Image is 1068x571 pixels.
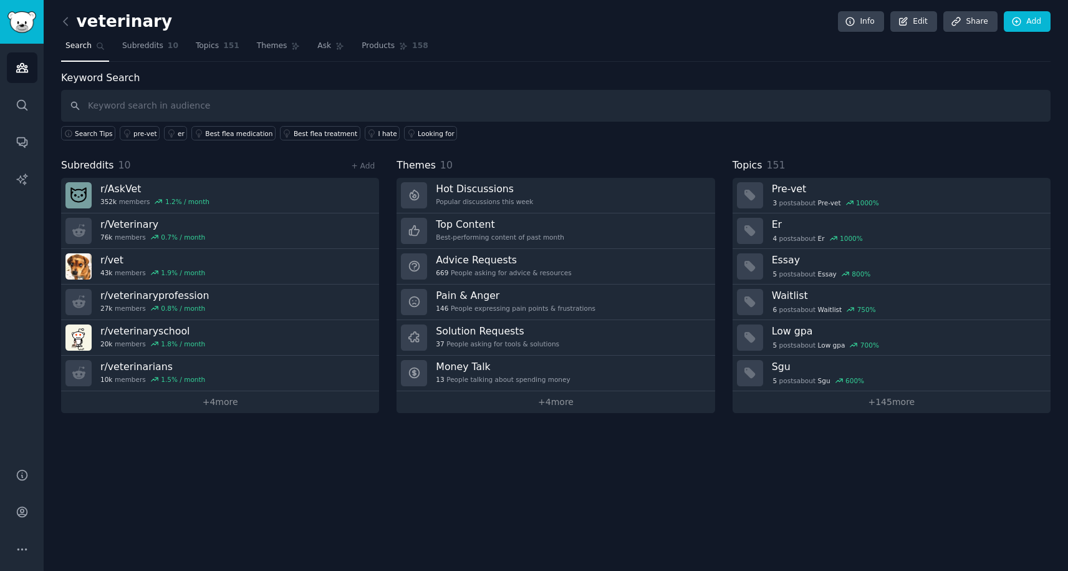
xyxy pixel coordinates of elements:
[65,253,92,280] img: vet
[100,339,205,348] div: members
[733,158,763,173] span: Topics
[436,268,571,277] div: People asking for advice & resources
[61,126,115,140] button: Search Tips
[365,126,400,140] a: I hate
[772,376,777,385] span: 5
[378,129,397,138] div: I hate
[436,197,533,206] div: Popular discussions this week
[168,41,178,52] span: 10
[733,391,1051,413] a: +145more
[161,268,205,277] div: 1.9 % / month
[772,270,777,278] span: 5
[412,41,428,52] span: 158
[772,218,1042,231] h3: Er
[100,268,112,277] span: 43k
[772,341,777,349] span: 5
[860,341,879,349] div: 700 %
[100,197,209,206] div: members
[733,178,1051,213] a: Pre-vet3postsaboutPre-vet1000%
[436,339,444,348] span: 37
[890,11,937,32] a: Edit
[280,126,360,140] a: Best flea treatment
[418,129,455,138] div: Looking for
[257,41,287,52] span: Themes
[772,304,877,315] div: post s about
[357,36,432,62] a: Products158
[772,233,864,244] div: post s about
[397,285,714,320] a: Pain & Anger146People expressing pain points & frustrations
[161,339,205,348] div: 1.8 % / month
[436,325,559,338] h3: Solution Requests
[61,178,379,213] a: r/AskVet352kmembers1.2% / month
[100,375,205,384] div: members
[436,304,448,313] span: 146
[7,11,36,33] img: GummySearch logo
[65,325,92,351] img: veterinaryschool
[436,233,564,242] div: Best-performing content of past month
[733,213,1051,249] a: Er4postsaboutEr1000%
[191,36,244,62] a: Topics151
[845,376,864,385] div: 600 %
[766,159,785,171] span: 151
[397,178,714,213] a: Hot DiscussionsPopular discussions this week
[436,375,444,384] span: 13
[100,304,209,313] div: members
[852,270,870,278] div: 800 %
[61,213,379,249] a: r/Veterinary76kmembers0.7% / month
[100,233,205,242] div: members
[772,234,777,243] span: 4
[436,375,570,384] div: People talking about spending money
[178,129,185,138] div: er
[838,11,884,32] a: Info
[397,213,714,249] a: Top ContentBest-performing content of past month
[772,198,777,207] span: 3
[772,253,1042,266] h3: Essay
[397,249,714,285] a: Advice Requests669People asking for advice & resources
[161,304,205,313] div: 0.8 % / month
[733,249,1051,285] a: Essay5postsaboutEssay800%
[118,36,183,62] a: Subreddits10
[772,289,1042,302] h3: Waitlist
[61,12,172,32] h2: veterinary
[61,90,1051,122] input: Keyword search in audience
[397,158,436,173] span: Themes
[100,268,205,277] div: members
[362,41,395,52] span: Products
[133,129,157,138] div: pre-vet
[818,270,837,278] span: Essay
[164,126,187,140] a: er
[122,41,163,52] span: Subreddits
[61,36,109,62] a: Search
[205,129,272,138] div: Best flea medication
[436,304,595,313] div: People expressing pain points & frustrations
[436,289,595,302] h3: Pain & Anger
[856,198,879,207] div: 1000 %
[165,197,209,206] div: 1.2 % / month
[75,129,113,138] span: Search Tips
[100,375,112,384] span: 10k
[61,72,140,84] label: Keyword Search
[772,325,1042,338] h3: Low gpa
[100,218,205,231] h3: r/ Veterinary
[317,41,331,52] span: Ask
[818,198,841,207] span: Pre-vet
[772,182,1042,195] h3: Pre-vet
[397,391,714,413] a: +4more
[436,339,559,348] div: People asking for tools & solutions
[733,356,1051,391] a: Sgu5postsaboutSgu600%
[223,41,239,52] span: 151
[772,375,865,386] div: post s about
[1004,11,1051,32] a: Add
[100,182,209,195] h3: r/ AskVet
[857,305,876,314] div: 750 %
[100,197,117,206] span: 352k
[118,159,131,171] span: 10
[351,162,375,170] a: + Add
[840,234,863,243] div: 1000 %
[120,126,160,140] a: pre-vet
[818,341,845,349] span: Low gpa
[61,320,379,356] a: r/veterinaryschool20kmembers1.8% / month
[404,126,457,140] a: Looking for
[196,41,219,52] span: Topics
[100,360,205,373] h3: r/ veterinarians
